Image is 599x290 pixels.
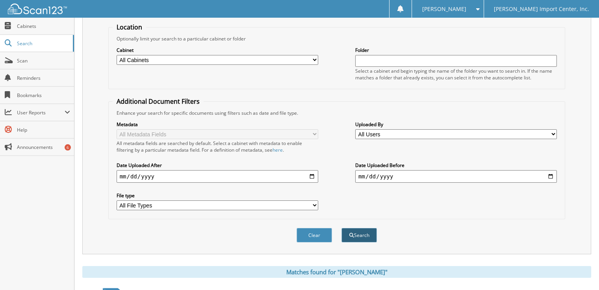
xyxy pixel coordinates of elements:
span: Scan [17,57,70,64]
label: Metadata [117,121,318,128]
span: Announcements [17,144,70,151]
label: Date Uploaded Before [355,162,557,169]
div: 6 [65,144,71,151]
span: Cabinets [17,23,70,29]
button: Search [341,228,377,242]
span: User Reports [17,109,65,116]
span: Search [17,40,69,47]
div: Matches found for "[PERSON_NAME]" [82,266,591,278]
iframe: Chat Widget [560,252,599,290]
label: Folder [355,47,557,53]
label: Uploaded By [355,121,557,128]
legend: Additional Document Filters [113,97,204,106]
div: All metadata fields are searched by default. Select a cabinet with metadata to enable filtering b... [117,140,318,153]
legend: Location [113,23,146,31]
label: Cabinet [117,47,318,53]
div: Optionally limit your search to a particular cabinet or folder [113,35,561,42]
span: [PERSON_NAME] Import Center, Inc. [494,7,589,11]
span: Bookmarks [17,92,70,99]
span: Reminders [17,75,70,81]
div: Select a cabinet and begin typing the name of the folder you want to search in. If the name match... [355,68,557,81]
span: [PERSON_NAME] [422,7,466,11]
a: here [273,147,283,153]
label: Date Uploaded After [117,162,318,169]
input: end [355,170,557,183]
input: start [117,170,318,183]
label: File type [117,192,318,199]
div: Enhance your search for specific documents using filters such as date and file type. [113,110,561,116]
button: Clear [297,228,332,242]
img: scan123-logo-white.svg [8,4,67,14]
span: Help [17,127,70,133]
